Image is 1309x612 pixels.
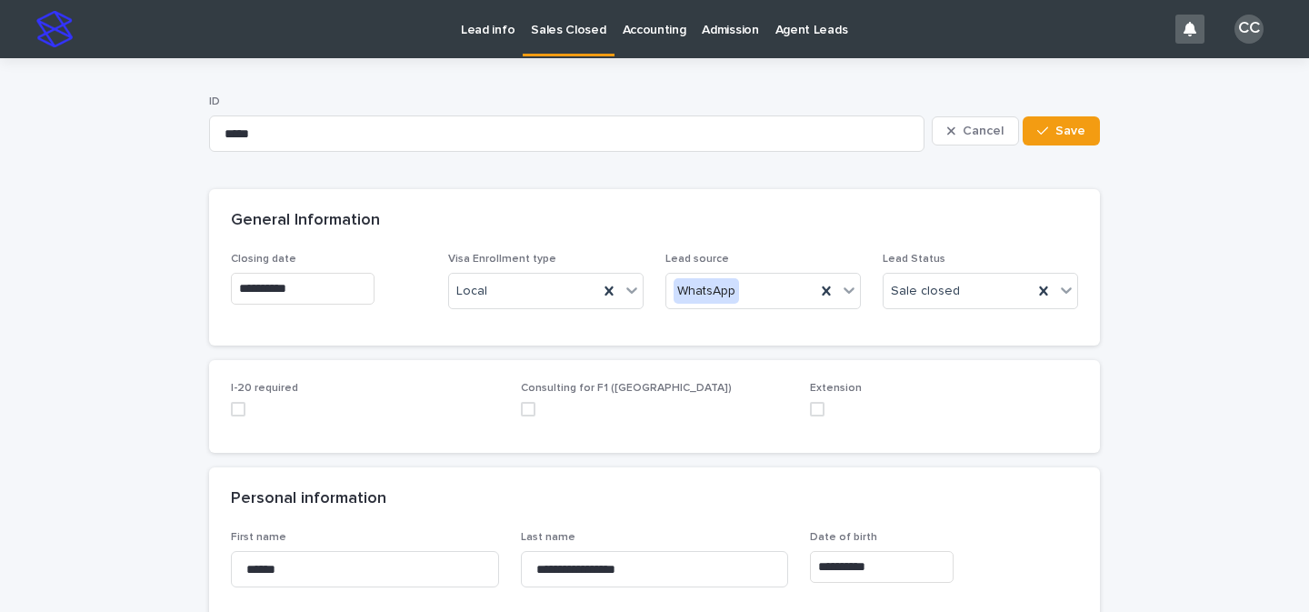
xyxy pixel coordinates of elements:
span: Cancel [963,125,1004,137]
span: I-20 required [231,383,298,394]
span: First name [231,532,286,543]
span: Save [1055,125,1085,137]
h2: Personal information [231,489,386,509]
h2: General Information [231,211,380,231]
img: stacker-logo-s-only.png [36,11,73,47]
button: Cancel [932,116,1019,145]
span: ID [209,96,220,107]
span: Sale closed [891,282,960,301]
span: Visa Enrollment type [448,254,556,265]
span: Local [456,282,487,301]
span: Closing date [231,254,296,265]
div: CC [1234,15,1264,44]
span: Lead Status [883,254,945,265]
button: Save [1023,116,1100,145]
span: Extension [810,383,862,394]
span: Date of birth [810,532,877,543]
span: Consulting for F1 ([GEOGRAPHIC_DATA]) [521,383,732,394]
span: Lead source [665,254,729,265]
span: Last name [521,532,575,543]
div: WhatsApp [674,278,739,305]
